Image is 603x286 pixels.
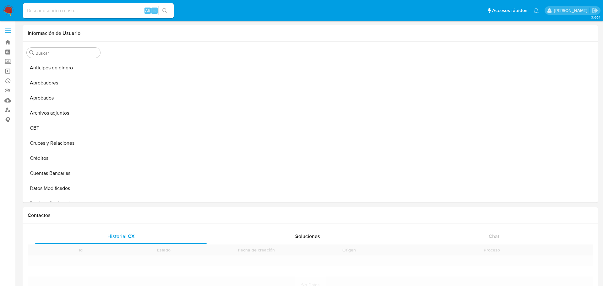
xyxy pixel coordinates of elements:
h1: Contactos [28,212,593,219]
button: Cuentas Bancarias [24,166,103,181]
button: Aprobados [24,90,103,105]
a: Salir [592,7,598,14]
input: Buscar usuario o caso... [23,7,174,15]
input: Buscar [35,50,98,56]
span: Alt [145,8,150,13]
span: s [154,8,155,13]
button: Archivos adjuntos [24,105,103,121]
button: Datos Modificados [24,181,103,196]
button: Anticipos de dinero [24,60,103,75]
a: Notificaciones [534,8,539,13]
button: CBT [24,121,103,136]
button: Devices Geolocation [24,196,103,211]
button: Cruces y Relaciones [24,136,103,151]
button: search-icon [158,6,171,15]
button: Buscar [29,50,34,55]
span: Chat [489,233,499,240]
h1: Información de Usuario [28,30,80,36]
span: Soluciones [295,233,320,240]
button: Créditos [24,151,103,166]
span: Historial CX [107,233,135,240]
button: Aprobadores [24,75,103,90]
span: Accesos rápidos [492,7,527,14]
p: marianathalie.grajeda@mercadolibre.com.mx [554,8,589,13]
